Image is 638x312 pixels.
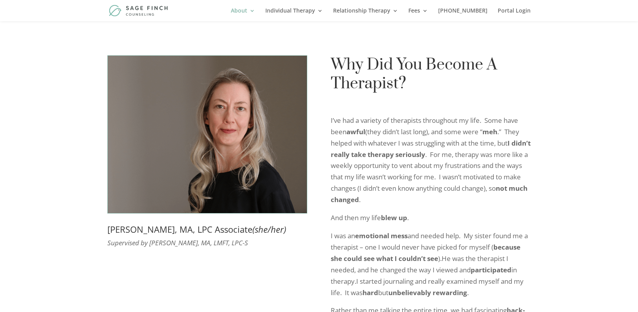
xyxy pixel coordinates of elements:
[331,230,531,305] p: I was an and needed help. My sister found me a therapist – one I would never have picked for myse...
[265,8,323,21] a: Individual Therapy
[346,127,365,136] strong: awful
[438,8,488,21] a: [PHONE_NUMBER]
[471,265,511,274] strong: participated
[333,8,398,21] a: Relationship Therapy
[331,243,520,263] strong: because she could see what I couldn’t see
[109,5,169,16] img: Sage Finch Counseling | LGBTQ+ Therapy in Plano
[408,8,428,21] a: Fees
[331,115,531,212] p: I’ve had a variety of therapists throughout my life. Some have been (they didn’t last long), and ...
[482,127,497,136] strong: meh
[107,238,248,247] em: Supervised by [PERSON_NAME], MA, LMFT, LPC-S
[388,288,467,297] strong: unbelievably rewarding
[331,212,531,230] p: And then my life .
[498,8,531,21] a: Portal Login
[331,139,531,159] strong: I didn’t really take therapy seriously
[108,56,307,213] img: Danna-Blumenau-Profile-Pic-med
[355,231,408,240] strong: emotional mess
[231,8,255,21] a: About
[331,55,531,97] h2: Why Did You Become A Therapist?
[252,223,286,235] em: (she/her)
[362,288,378,297] strong: hard
[381,213,407,222] strong: blew up
[107,225,307,237] h3: [PERSON_NAME], MA, LPC Associate
[331,254,517,286] span: He was the therapist I needed, and he changed the way I viewed and in therapy.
